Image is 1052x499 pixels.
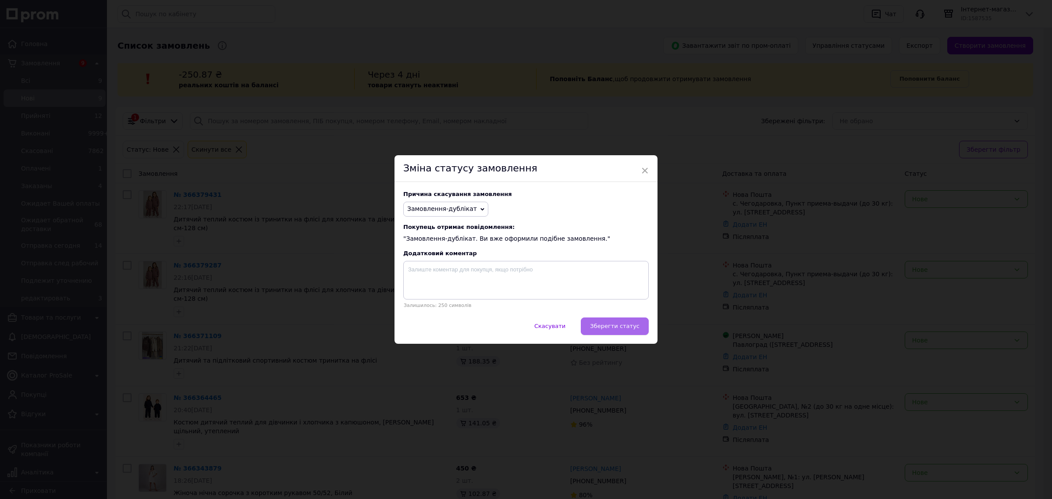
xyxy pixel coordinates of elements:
[534,323,565,329] span: Скасувати
[590,323,640,329] span: Зберегти статус
[403,250,649,257] div: Додатковий коментар
[403,191,649,197] div: Причина скасування замовлення
[403,224,649,243] div: "Замовлення-дублікат. Ви вже оформили подібне замовлення."
[525,317,575,335] button: Скасувати
[581,317,649,335] button: Зберегти статус
[403,303,649,308] p: Залишилось: 250 символів
[394,155,657,182] div: Зміна статусу замовлення
[407,205,477,212] span: Замовлення-дублікат
[641,163,649,178] span: ×
[403,224,649,230] span: Покупець отримає повідомлення:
